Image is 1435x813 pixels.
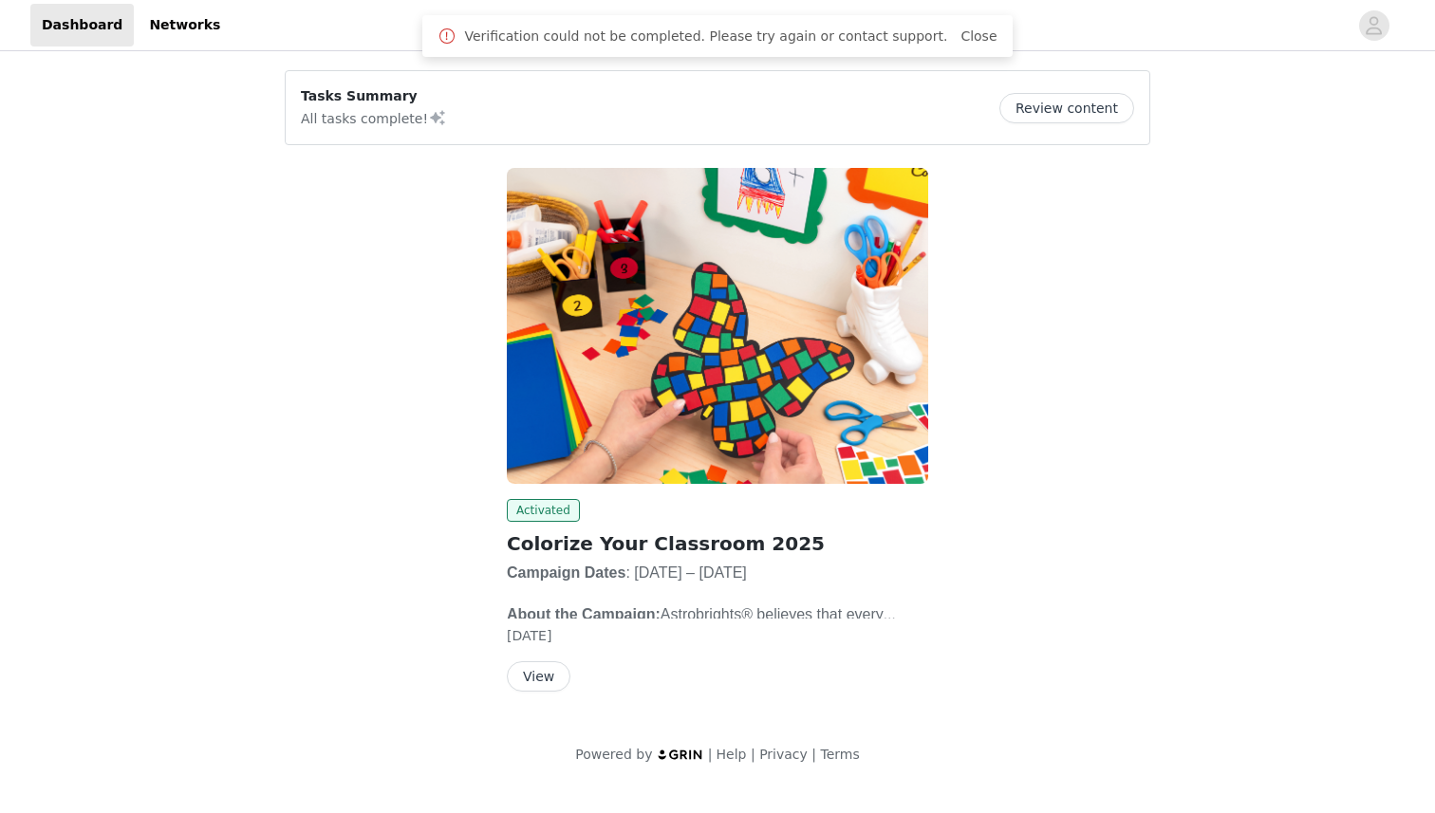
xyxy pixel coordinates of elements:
[30,4,134,46] a: Dashboard
[575,747,652,762] span: Powered by
[507,168,928,484] img: Astrobrights
[301,86,447,106] p: Tasks Summary
[507,499,580,522] span: Activated
[820,747,859,762] a: Terms
[717,747,747,762] a: Help
[507,661,570,692] button: View
[751,747,755,762] span: |
[960,28,997,44] a: Close
[657,748,704,761] img: logo
[708,747,713,762] span: |
[999,93,1134,123] button: Review content
[507,670,570,684] a: View
[759,747,808,762] a: Privacy
[507,606,661,622] span: About the Campaign:
[811,747,816,762] span: |
[138,4,232,46] a: Networks
[625,564,746,581] span: : [DATE] – [DATE]
[1365,10,1383,41] div: avatar
[507,564,625,581] span: Campaign Dates
[507,628,551,643] span: [DATE]
[507,606,919,759] span: Astrobrights® believes that every classroom is a canvas, and that each teacher that chooses to #c...
[301,106,447,129] p: All tasks complete!
[464,27,947,46] span: Verification could not be completed. Please try again or contact support.
[507,529,928,558] h2: Colorize Your Classroom 2025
